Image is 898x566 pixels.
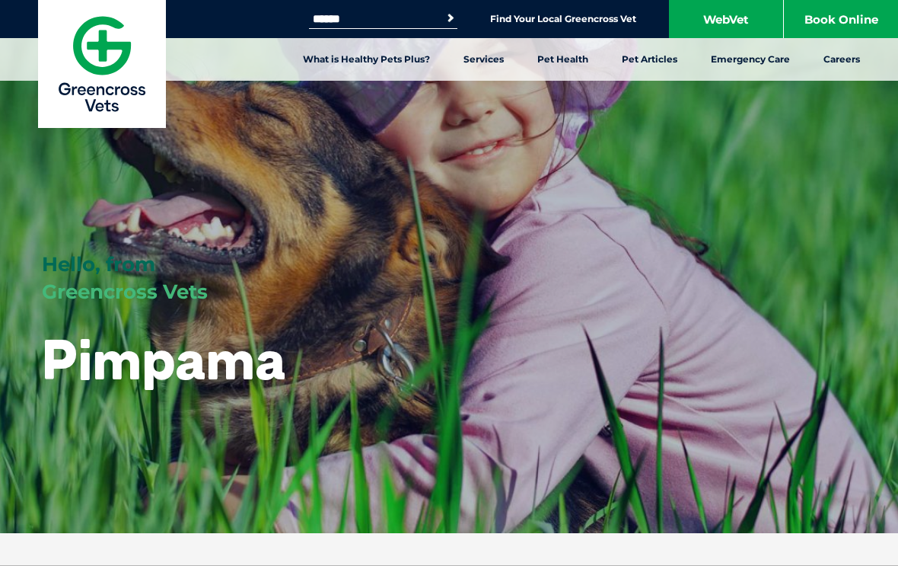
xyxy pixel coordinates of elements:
a: Services [447,38,521,81]
button: Search [443,11,458,26]
a: What is Healthy Pets Plus? [286,38,447,81]
a: Find Your Local Greencross Vet [490,13,636,25]
span: Greencross Vets [42,280,208,304]
span: Hello, from [42,252,155,277]
a: Emergency Care [694,38,807,81]
a: Pet Articles [605,38,694,81]
h1: Pimpama [42,329,285,389]
a: Careers [807,38,877,81]
a: Pet Health [521,38,605,81]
